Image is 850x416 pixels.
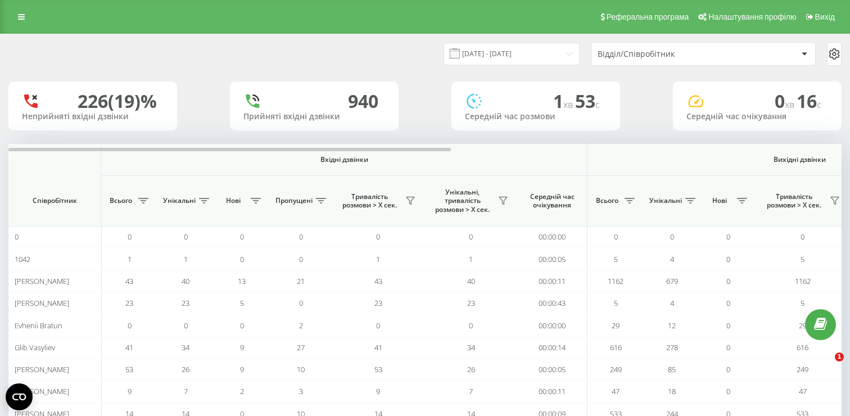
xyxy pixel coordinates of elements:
[467,342,475,352] span: 34
[686,112,828,121] div: Середній час очікування
[469,254,473,264] span: 1
[469,320,473,331] span: 0
[668,364,676,374] span: 85
[517,226,587,248] td: 00:00:00
[219,196,247,205] span: Нові
[376,232,380,242] span: 0
[517,314,587,336] td: 00:00:00
[128,320,132,331] span: 0
[670,232,674,242] span: 0
[575,89,600,113] span: 53
[243,112,385,121] div: Прийняті вхідні дзвінки
[78,91,157,112] div: 226 (19)%
[182,364,189,374] span: 26
[801,232,804,242] span: 0
[668,386,676,396] span: 18
[297,342,305,352] span: 27
[726,298,730,308] span: 0
[182,342,189,352] span: 34
[15,298,69,308] span: [PERSON_NAME]
[15,320,62,331] span: Evhenii Bratun
[15,254,30,264] span: 1042
[465,112,607,121] div: Середній час розмови
[801,298,804,308] span: 5
[726,386,730,396] span: 0
[15,342,55,352] span: Glib Vasyliev
[726,276,730,286] span: 0
[6,383,33,410] button: Open CMP widget
[469,232,473,242] span: 0
[299,254,303,264] span: 0
[374,276,382,286] span: 43
[430,188,495,214] span: Унікальні, тривалість розмови > Х сек.
[467,276,475,286] span: 40
[517,248,587,270] td: 00:00:05
[835,352,844,361] span: 1
[612,386,620,396] span: 47
[517,292,587,314] td: 00:00:43
[469,386,473,396] span: 7
[125,364,133,374] span: 53
[517,359,587,381] td: 00:00:05
[726,320,730,331] span: 0
[666,342,678,352] span: 278
[184,232,188,242] span: 0
[299,232,303,242] span: 0
[297,276,305,286] span: 21
[374,364,382,374] span: 53
[376,386,380,396] span: 9
[299,298,303,308] span: 0
[817,98,821,111] span: c
[184,386,188,396] span: 7
[610,364,622,374] span: 249
[649,196,682,205] span: Унікальні
[666,276,678,286] span: 679
[467,364,475,374] span: 26
[593,196,621,205] span: Всього
[563,98,575,111] span: хв
[15,276,69,286] span: [PERSON_NAME]
[708,12,796,21] span: Налаштування профілю
[297,364,305,374] span: 10
[299,320,303,331] span: 2
[275,196,313,205] span: Пропущені
[517,270,587,292] td: 00:00:11
[128,386,132,396] span: 9
[22,112,164,121] div: Неприйняті вхідні дзвінки
[240,342,244,352] span: 9
[163,196,196,205] span: Унікальні
[670,254,674,264] span: 4
[18,196,91,205] span: Співробітник
[128,254,132,264] span: 1
[299,386,303,396] span: 3
[775,89,797,113] span: 0
[517,381,587,403] td: 00:00:11
[797,364,808,374] span: 249
[614,298,618,308] span: 5
[670,298,674,308] span: 4
[240,364,244,374] span: 9
[799,386,807,396] span: 47
[130,155,558,164] span: Вхідні дзвінки
[107,196,135,205] span: Всього
[15,386,69,396] span: [PERSON_NAME]
[376,320,380,331] span: 0
[595,98,600,111] span: c
[337,192,402,210] span: Тривалість розмови > Х сек.
[374,298,382,308] span: 23
[797,89,821,113] span: 16
[240,298,244,308] span: 5
[184,320,188,331] span: 0
[614,232,618,242] span: 0
[801,254,804,264] span: 5
[15,232,19,242] span: 0
[726,342,730,352] span: 0
[467,298,475,308] span: 23
[526,192,578,210] span: Середній час очікування
[184,254,188,264] span: 1
[762,192,826,210] span: Тривалість розмови > Х сек.
[238,276,246,286] span: 13
[598,49,732,59] div: Відділ/Співробітник
[374,342,382,352] span: 41
[240,386,244,396] span: 2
